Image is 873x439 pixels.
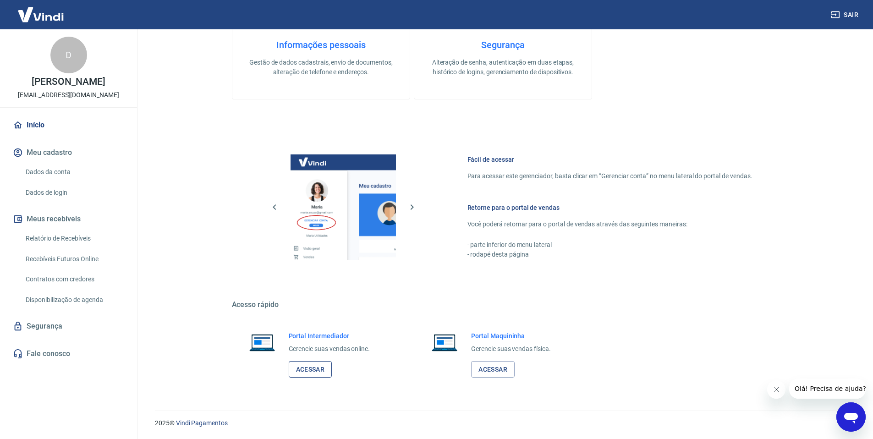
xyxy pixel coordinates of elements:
p: Você poderá retornar para o portal de vendas através das seguintes maneiras: [467,219,752,229]
a: Dados de login [22,183,126,202]
iframe: Fechar mensagem [767,380,785,399]
img: Imagem da dashboard mostrando o botão de gerenciar conta na sidebar no lado esquerdo [291,154,396,260]
a: Fale conosco [11,344,126,364]
a: Segurança [11,316,126,336]
a: Acessar [289,361,332,378]
p: - rodapé desta página [467,250,752,259]
p: Para acessar este gerenciador, basta clicar em “Gerenciar conta” no menu lateral do portal de ven... [467,171,752,181]
img: Vindi [11,0,71,28]
div: D [50,37,87,73]
a: Início [11,115,126,135]
button: Sair [829,6,862,23]
h4: Informações pessoais [247,39,395,50]
p: Gerencie suas vendas online. [289,344,370,354]
p: Gestão de dados cadastrais, envio de documentos, alteração de telefone e endereços. [247,58,395,77]
img: Imagem de um notebook aberto [425,331,464,353]
h4: Segurança [429,39,577,50]
p: [PERSON_NAME] [32,77,105,87]
a: Dados da conta [22,163,126,181]
a: Relatório de Recebíveis [22,229,126,248]
iframe: Mensagem da empresa [789,379,866,399]
a: Vindi Pagamentos [176,419,228,427]
a: Recebíveis Futuros Online [22,250,126,269]
button: Meus recebíveis [11,209,126,229]
p: Alteração de senha, autenticação em duas etapas, histórico de logins, gerenciamento de dispositivos. [429,58,577,77]
p: - parte inferior do menu lateral [467,240,752,250]
h6: Retorne para o portal de vendas [467,203,752,212]
h6: Portal Intermediador [289,331,370,340]
iframe: Botão para abrir a janela de mensagens [836,402,866,432]
button: Meu cadastro [11,143,126,163]
a: Disponibilização de agenda [22,291,126,309]
p: Gerencie suas vendas física. [471,344,551,354]
h6: Fácil de acessar [467,155,752,164]
p: 2025 © [155,418,851,428]
h6: Portal Maquininha [471,331,551,340]
p: [EMAIL_ADDRESS][DOMAIN_NAME] [18,90,119,100]
a: Contratos com credores [22,270,126,289]
a: Acessar [471,361,515,378]
span: Olá! Precisa de ajuda? [5,6,77,14]
img: Imagem de um notebook aberto [243,331,281,353]
h5: Acesso rápido [232,300,774,309]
